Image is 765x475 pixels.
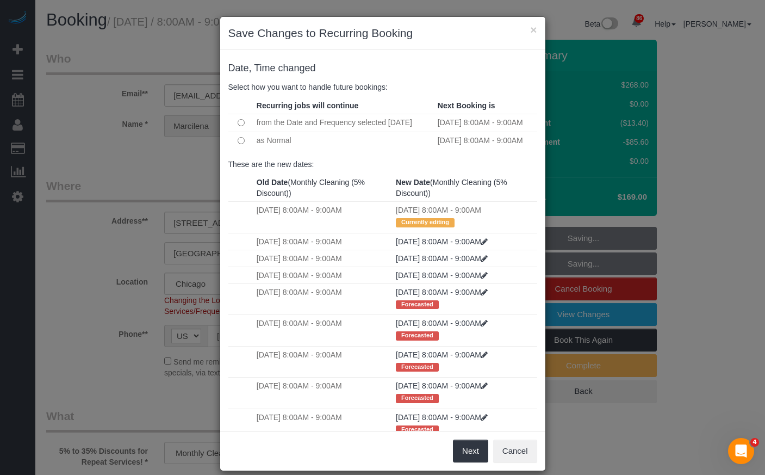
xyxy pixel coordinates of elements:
span: Currently editing [396,218,455,227]
a: [DATE] 8:00AM - 9:00AM [396,237,488,246]
button: Next [453,440,488,462]
strong: New Date [396,178,430,187]
td: [DATE] 8:00AM - 9:00AM [254,346,393,377]
span: Forecasted [396,425,439,434]
a: [DATE] 8:00AM - 9:00AM [396,350,488,359]
h4: changed [228,63,537,74]
span: Date, Time [228,63,276,73]
strong: Next Booking is [438,101,495,110]
td: [DATE] 8:00AM - 9:00AM [254,233,393,250]
a: [DATE] 8:00AM - 9:00AM [396,288,488,297]
th: (Monthly Cleaning (5% Discount)) [393,174,537,202]
span: 4 [750,438,759,447]
td: from the Date and Frequency selected [DATE] [254,114,435,132]
h3: Save Changes to Recurring Booking [228,25,537,41]
button: Cancel [493,440,537,462]
td: [DATE] 8:00AM - 9:00AM [254,378,393,409]
td: [DATE] 8:00AM - 9:00AM [254,283,393,314]
span: Forecasted [396,394,439,403]
td: [DATE] 8:00AM - 9:00AM [254,409,393,440]
td: [DATE] 8:00AM - 9:00AM [393,202,537,233]
a: [DATE] 8:00AM - 9:00AM [396,271,488,280]
strong: Old Date [257,178,288,187]
strong: Recurring jobs will continue [257,101,358,110]
a: [DATE] 8:00AM - 9:00AM [396,254,488,263]
td: [DATE] 8:00AM - 9:00AM [254,267,393,283]
td: [DATE] 8:00AM - 9:00AM [435,132,537,150]
p: Select how you want to handle future bookings: [228,82,537,92]
td: [DATE] 8:00AM - 9:00AM [254,315,393,346]
th: (Monthly Cleaning (5% Discount)) [254,174,393,202]
span: Forecasted [396,363,439,372]
a: [DATE] 8:00AM - 9:00AM [396,381,488,390]
span: Forecasted [396,331,439,340]
iframe: Intercom live chat [728,438,754,464]
a: [DATE] 8:00AM - 9:00AM [396,319,488,328]
td: [DATE] 8:00AM - 9:00AM [254,250,393,267]
span: Forecasted [396,300,439,309]
td: [DATE] 8:00AM - 9:00AM [435,114,537,132]
a: [DATE] 8:00AM - 9:00AM [396,413,488,422]
button: × [530,24,537,35]
td: [DATE] 8:00AM - 9:00AM [254,202,393,233]
p: These are the new dates: [228,159,537,170]
td: as Normal [254,132,435,150]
